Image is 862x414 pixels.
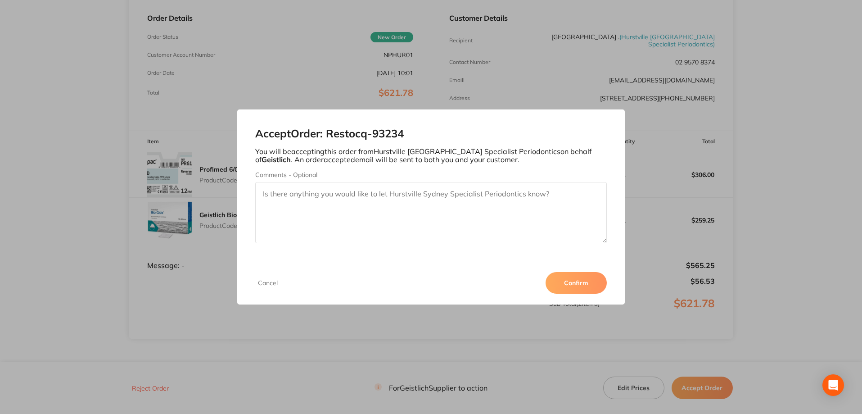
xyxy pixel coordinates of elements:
b: Geistlich [262,155,291,164]
label: Comments - Optional [255,171,607,178]
p: You will be accepting this order from Hurstville [GEOGRAPHIC_DATA] Specialist Periodontics on beh... [255,147,607,164]
div: Open Intercom Messenger [822,374,844,396]
button: Cancel [255,279,280,287]
h2: Accept Order: Restocq- 93234 [255,127,607,140]
button: Confirm [546,272,607,294]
